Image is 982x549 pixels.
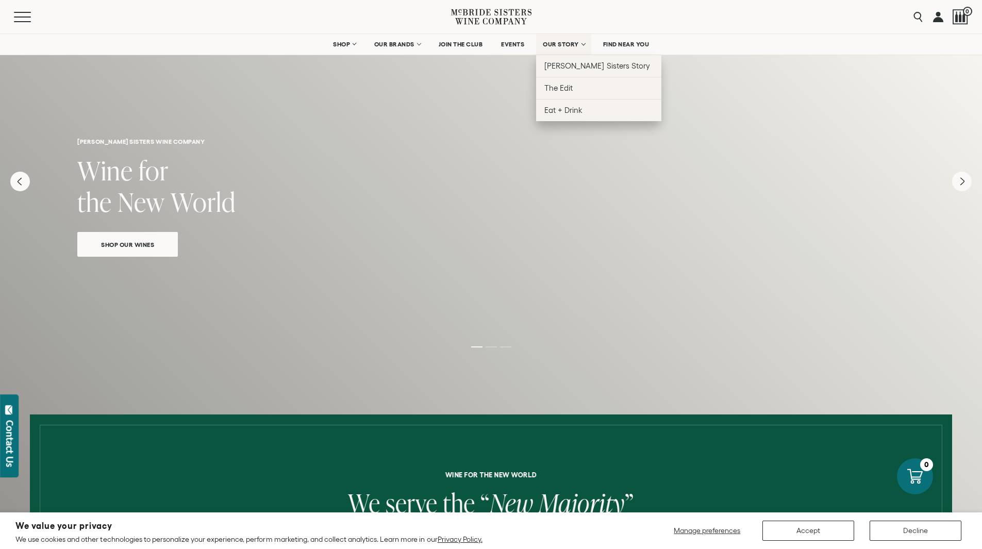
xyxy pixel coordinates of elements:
a: Privacy Policy. [438,535,482,543]
h6: [PERSON_NAME] sisters wine company [77,138,905,145]
button: Manage preferences [668,521,747,541]
a: Shop Our Wines [77,232,178,257]
li: Page dot 3 [500,346,511,347]
button: Decline [870,521,961,541]
span: FIND NEAR YOU [603,41,650,48]
span: World [171,184,236,220]
span: 0 [963,7,972,16]
span: We [348,485,380,521]
a: OUR STORY [536,34,591,55]
span: for [139,153,169,188]
a: EVENTS [494,34,531,55]
span: The Edit [544,84,573,92]
span: New [118,184,165,220]
div: 0 [920,458,933,471]
li: Page dot 1 [471,346,482,347]
button: Next [952,172,972,191]
a: Eat + Drink [536,99,661,121]
span: the [443,485,475,521]
span: Manage preferences [674,526,740,535]
a: SHOP [326,34,362,55]
h2: We value your privacy [15,522,482,530]
p: We use cookies and other technologies to personalize your experience, perform marketing, and coll... [15,535,482,544]
a: [PERSON_NAME] Sisters Story [536,55,661,77]
span: OUR BRANDS [374,41,414,48]
span: JOIN THE CLUB [439,41,483,48]
a: FIND NEAR YOU [596,34,656,55]
span: the [77,184,112,220]
li: Page dot 2 [486,346,497,347]
span: Majority [539,485,625,521]
span: “ [480,485,490,521]
span: Wine [77,153,133,188]
button: Accept [762,521,854,541]
a: JOIN THE CLUB [432,34,490,55]
span: ” [625,485,634,521]
div: Contact Us [5,420,15,467]
span: OUR STORY [543,41,579,48]
span: EVENTS [501,41,524,48]
button: Mobile Menu Trigger [14,12,51,22]
span: serve [386,485,437,521]
a: The Edit [536,77,661,99]
span: SHOP [333,41,351,48]
span: Shop Our Wines [83,239,172,251]
button: Previous [10,172,30,191]
a: OUR BRANDS [368,34,427,55]
span: New [490,485,533,521]
span: Eat + Drink [544,106,582,114]
h6: Wine for the new world [111,471,871,478]
span: [PERSON_NAME] Sisters Story [544,61,650,70]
